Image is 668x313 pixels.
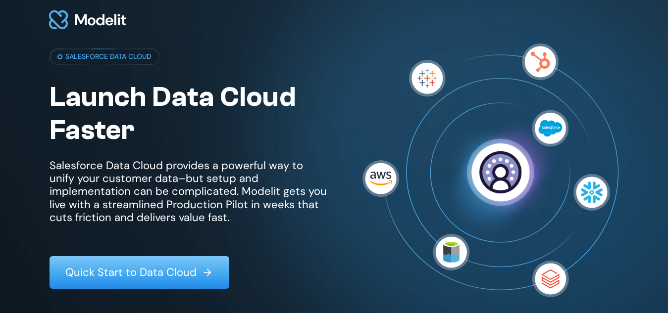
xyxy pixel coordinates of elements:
[50,159,327,224] p: Salesforce Data Cloud provides a powerful way to unify your customer data–but setup and implement...
[65,51,152,62] p: SALESFORCE DATA CLOUD
[50,256,229,289] a: Quick Start to Data Cloud
[50,81,327,147] h1: Launch Data Cloud Faster
[65,266,197,279] p: Quick Start to Data Cloud
[47,4,128,35] img: modelit logo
